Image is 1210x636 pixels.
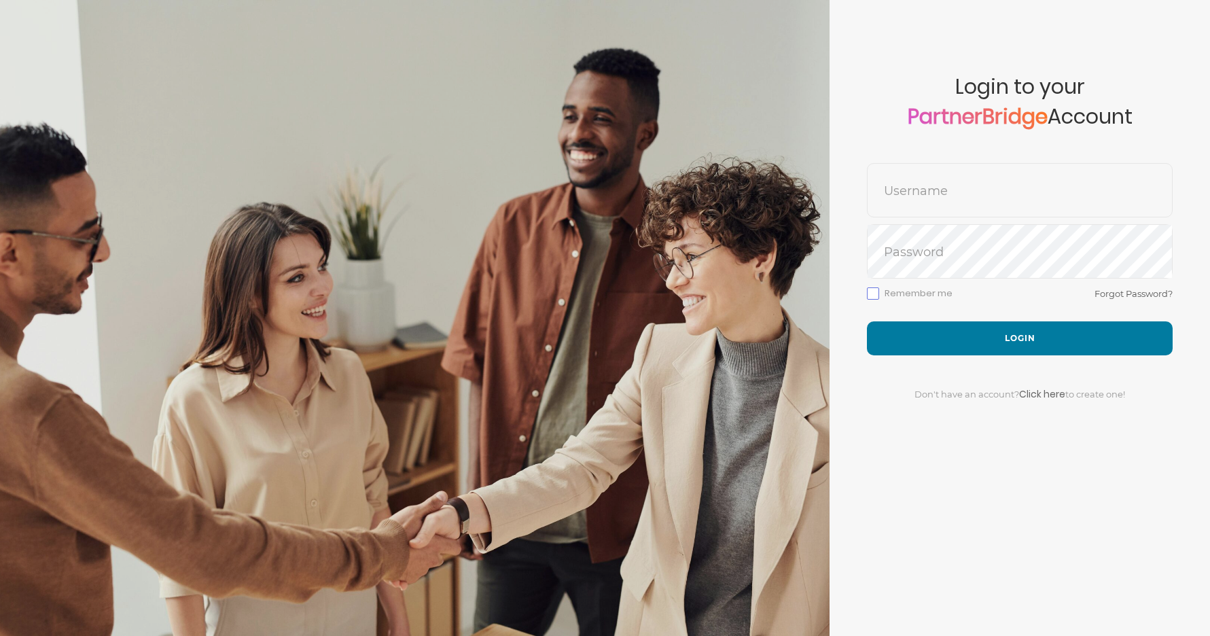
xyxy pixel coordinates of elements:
a: Click here [1019,387,1065,401]
span: Don't have an account? to create one! [914,389,1125,400]
label: Remember me [867,287,953,300]
a: PartnerBridge [908,102,1048,131]
a: Forgot Password? [1095,288,1173,299]
span: Login to your Account [867,75,1173,163]
button: Login [867,321,1173,355]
